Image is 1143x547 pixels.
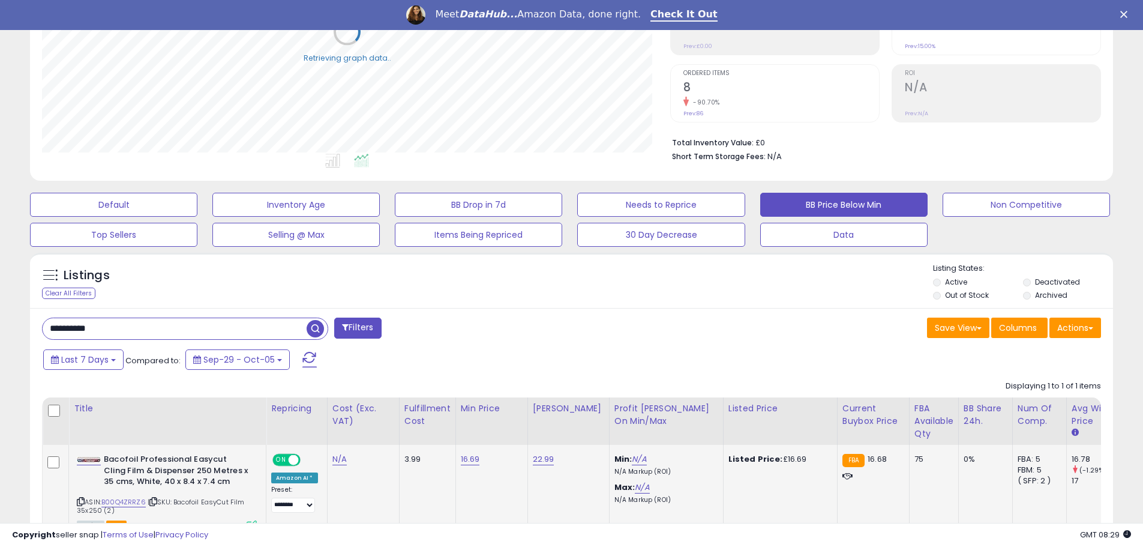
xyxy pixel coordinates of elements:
[61,354,109,366] span: Last 7 Days
[101,497,146,507] a: B00Q4ZRRZ6
[868,453,887,465] span: 16.68
[999,322,1037,334] span: Columns
[614,453,632,465] b: Min:
[1018,402,1061,428] div: Num of Comp.
[991,318,1048,338] button: Columns
[914,454,949,465] div: 75
[767,151,782,162] span: N/A
[12,530,208,541] div: seller snap | |
[650,8,718,22] a: Check It Out
[332,402,394,428] div: Cost (Exc. VAT)
[614,482,635,493] b: Max:
[1018,476,1057,486] div: ( SFP: 2 )
[395,193,562,217] button: BB Drop in 7d
[1072,454,1120,465] div: 16.78
[1006,381,1101,392] div: Displaying 1 to 1 of 1 items
[842,454,865,467] small: FBA
[905,80,1100,97] h2: N/A
[728,454,828,465] div: £16.69
[304,52,391,63] div: Retrieving graph data..
[964,402,1007,428] div: BB Share 24h.
[672,151,766,162] b: Short Term Storage Fees:
[271,486,318,513] div: Preset:
[332,453,347,465] a: N/A
[760,193,928,217] button: BB Price Below Min
[945,277,967,287] label: Active
[271,402,322,415] div: Repricing
[533,453,554,465] a: 22.99
[964,454,1003,465] div: 0%
[635,482,649,494] a: N/A
[77,497,245,515] span: | SKU: Bacofoil EasyCut Film 35x250 (2)
[77,454,257,530] div: ASIN:
[212,193,380,217] button: Inventory Age
[12,529,56,540] strong: Copyright
[30,193,197,217] button: Default
[1079,465,1107,475] small: (-1.29%)
[943,193,1110,217] button: Non Competitive
[334,318,381,339] button: Filters
[155,529,208,540] a: Privacy Policy
[842,402,904,428] div: Current Buybox Price
[614,402,718,428] div: Profit [PERSON_NAME] on Min/Max
[905,70,1100,77] span: ROI
[1072,476,1120,486] div: 17
[104,454,250,491] b: Bacofoil Professional Easycut Cling Film & Dispenser 250 Metres x 35 cms, White, 40 x 8.4 x 7.4 cm
[1018,454,1057,465] div: FBA: 5
[1049,318,1101,338] button: Actions
[614,496,714,504] p: N/A Markup (ROI)
[728,453,783,465] b: Listed Price:
[533,402,604,415] div: [PERSON_NAME]
[1035,277,1080,287] label: Deactivated
[927,318,989,338] button: Save View
[404,402,451,428] div: Fulfillment Cost
[77,521,104,531] span: All listings currently available for purchase on Amazon
[609,397,723,445] th: The percentage added to the cost of goods (COGS) that forms the calculator for Min & Max prices.
[64,267,110,284] h5: Listings
[1035,290,1067,300] label: Archived
[461,453,480,465] a: 16.69
[945,290,989,300] label: Out of Stock
[459,8,517,20] i: DataHub...
[672,134,1092,149] li: £0
[577,193,745,217] button: Needs to Reprice
[271,473,318,483] div: Amazon AI *
[905,110,928,117] small: Prev: N/A
[42,288,95,299] div: Clear All Filters
[683,110,703,117] small: Prev: 86
[395,223,562,247] button: Items Being Repriced
[672,138,754,148] b: Total Inventory Value:
[1072,402,1115,428] div: Avg Win Price
[760,223,928,247] button: Data
[632,453,646,465] a: N/A
[1120,11,1132,18] div: Close
[1018,465,1057,476] div: FBM: 5
[1072,428,1079,438] small: Avg Win Price.
[406,5,425,25] img: Profile image for Georgie
[728,402,832,415] div: Listed Price
[74,402,261,415] div: Title
[914,402,953,440] div: FBA Available Qty
[1080,529,1131,540] span: 2025-10-14 08:29 GMT
[77,457,101,462] img: 31MCO6Ns6DL._SL40_.jpg
[106,521,127,531] span: FBA
[103,529,154,540] a: Terms of Use
[905,43,935,50] small: Prev: 15.00%
[43,349,124,370] button: Last 7 Days
[933,263,1113,274] p: Listing States:
[461,402,523,415] div: Min Price
[125,355,181,366] span: Compared to:
[203,354,275,366] span: Sep-29 - Oct-05
[435,8,641,20] div: Meet Amazon Data, done right.
[614,468,714,476] p: N/A Markup (ROI)
[30,223,197,247] button: Top Sellers
[683,70,879,77] span: Ordered Items
[212,223,380,247] button: Selling @ Max
[683,80,879,97] h2: 8
[299,455,318,465] span: OFF
[683,43,712,50] small: Prev: £0.00
[577,223,745,247] button: 30 Day Decrease
[185,349,290,370] button: Sep-29 - Oct-05
[274,455,289,465] span: ON
[404,454,446,465] div: 3.99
